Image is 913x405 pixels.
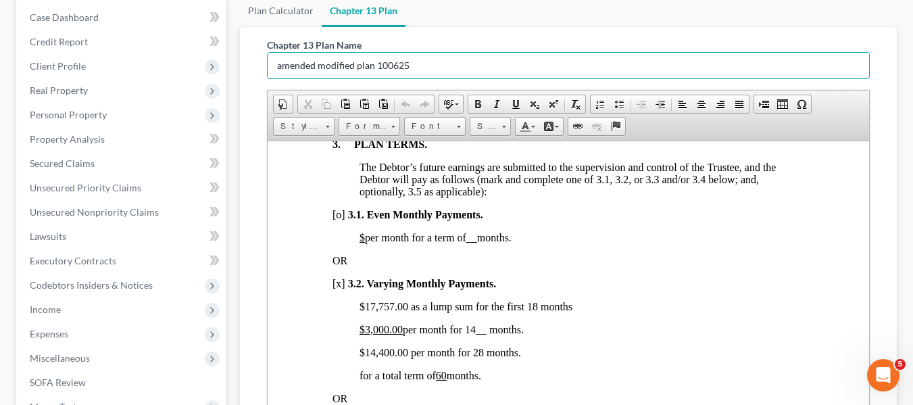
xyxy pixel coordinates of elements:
[65,68,78,79] span: [o]
[30,304,61,315] span: Income
[30,109,107,120] span: Personal Property
[374,95,393,113] a: Paste from Word
[692,95,711,113] a: Center
[30,182,141,193] span: Unsecured Priority Claims
[30,158,95,169] span: Secured Claims
[80,68,86,79] span: 3
[610,95,628,113] a: Insert/Remove Bulleted List
[487,95,506,113] a: Italic
[355,95,374,113] a: Paste as plain text
[539,118,563,135] a: Background Color
[19,200,226,224] a: Unsecured Nonpriority Claims
[336,95,355,113] a: Paste
[396,95,415,113] a: Undo
[632,95,651,113] a: Decrease Indent
[895,359,906,370] span: 5
[92,183,256,194] span: per month for 14__ months.
[65,252,80,263] span: OR
[470,117,511,136] a: Size
[730,95,749,113] a: Justify
[591,95,610,113] a: Insert/Remove Numbered List
[317,95,336,113] a: Copy
[19,30,226,54] a: Credit Report
[267,38,362,52] label: Chapter 13 Plan Name
[587,118,606,135] a: Unlink
[30,328,68,339] span: Expenses
[339,117,400,136] a: Format
[273,117,335,136] a: Styles
[65,275,78,286] span: [o]
[65,114,80,125] font: OR
[80,275,374,286] span: 3.3. Varying Monthly Payments Before and After Confirmation.
[19,5,226,30] a: Case Dashboard
[506,95,525,113] a: Underline
[439,95,463,113] a: Spell Checker
[168,229,179,240] u: 60
[673,95,692,113] a: Align Left
[30,85,88,96] span: Real Property
[92,160,537,172] p: $17,757.00 as a lump sum for the first 18 months
[92,91,97,102] u: $
[651,95,670,113] a: Increase Indent
[30,60,86,72] span: Client Profile
[19,224,226,249] a: Lawsuits
[92,183,135,194] u: $3,000.00
[19,371,226,395] a: SOFA Review
[566,95,585,113] a: Remove Format
[80,137,86,148] span: 3
[711,95,730,113] a: Align Right
[516,118,539,135] a: Text Color
[19,249,226,273] a: Executory Contracts
[415,95,434,113] a: Redo
[65,137,78,148] span: [x]
[30,255,116,266] span: Executory Contracts
[92,229,214,240] span: for a total term of months.
[19,176,226,200] a: Unsecured Priority Claims
[606,118,625,135] a: Anchor
[274,95,293,113] a: Document Properties
[468,95,487,113] a: Bold
[30,133,105,145] span: Property Analysis
[339,118,387,135] span: Format
[405,118,452,135] span: Font
[30,11,99,23] span: Case Dashboard
[19,151,226,176] a: Secured Claims
[92,91,244,102] span: per month for a term of months.
[544,95,563,113] a: Superscript
[19,127,226,151] a: Property Analysis
[92,206,253,217] span: $14,400.00 per month for 28 months.
[30,231,66,242] span: Lawsuits
[773,95,792,113] a: Table
[30,279,153,291] span: Codebtors Insiders & Notices
[268,53,869,78] input: Enter name...
[92,20,508,56] span: The Debtor’s future earnings are submitted to the supervision and control of the Trustee, and the...
[86,137,229,148] span: .2. Varying Monthly Payments.
[792,95,811,113] a: Insert Special Character
[568,118,587,135] a: Link
[525,95,544,113] a: Subscript
[86,68,216,79] span: .1. Even Monthly Payments.
[867,359,899,391] iframe: Intercom live chat
[754,95,773,113] a: Insert Page Break for Printing
[298,95,317,113] a: Cut
[97,297,119,309] span: ____
[30,36,88,47] span: Credit Report
[30,206,159,218] span: Unsecured Nonpriority Claims
[470,118,497,135] span: Size
[92,297,497,321] span: $ per month before confirmation of this Plan (use Section 4.6.1 below to list the adequate protec...
[30,377,86,388] span: SOFA Review
[30,352,90,364] span: Miscellaneous
[274,118,321,135] span: Styles
[404,117,466,136] a: Font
